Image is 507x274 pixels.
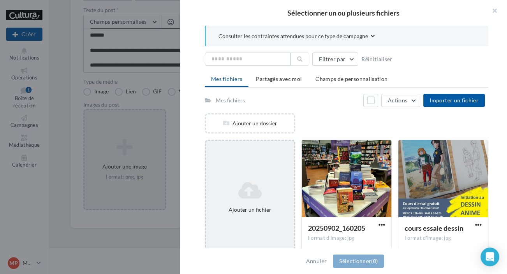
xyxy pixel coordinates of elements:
span: cours essaie dessin [405,224,463,232]
div: Format d'image: jpg [405,235,482,242]
button: Filtrer par [312,53,358,66]
span: 20250902_160205 [308,224,365,232]
span: Partagés avec moi [256,76,302,82]
button: Sélectionner(0) [333,255,384,268]
div: Open Intercom Messenger [481,248,499,266]
button: Actions [381,94,420,107]
div: Ajouter un dossier [206,119,294,127]
button: Annuler [303,256,330,266]
div: Mes fichiers [216,97,245,104]
button: Consulter les contraintes attendues pour ce type de campagne [218,32,375,42]
div: Format d'image: jpg [308,235,385,242]
span: (0) [371,258,378,264]
span: Importer un fichier [430,97,479,104]
h2: Sélectionner un ou plusieurs fichiers [192,9,495,16]
span: Actions [388,97,407,104]
button: Réinitialiser [358,54,396,64]
div: Ajouter un fichier [209,206,291,214]
span: Mes fichiers [211,76,242,82]
span: Consulter les contraintes attendues pour ce type de campagne [218,32,368,40]
span: Champs de personnalisation [315,76,387,82]
button: Importer un fichier [423,94,485,107]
